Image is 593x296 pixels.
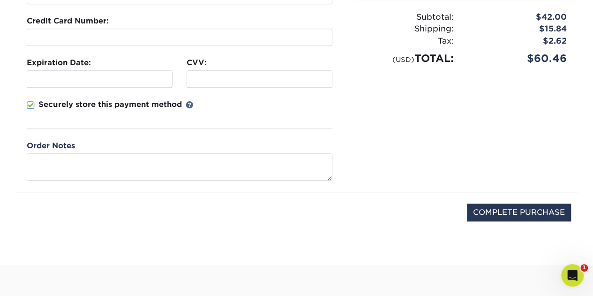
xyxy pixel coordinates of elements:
[187,57,207,68] label: CVV:
[348,11,461,23] div: Subtotal:
[348,35,461,47] div: Tax:
[31,75,168,83] iframe: Secure expiration date input frame
[191,75,328,83] iframe: Secure CVC input frame
[348,51,461,66] div: TOTAL:
[27,140,75,152] label: Order Notes
[580,264,588,272] span: 1
[461,11,574,23] div: $42.00
[392,55,414,63] small: (USD)
[348,23,461,35] div: Shipping:
[561,264,584,287] iframe: Intercom live chat
[31,33,328,42] iframe: Secure card number input frame
[27,15,109,27] label: Credit Card Number:
[461,23,574,35] div: $15.84
[27,57,91,68] label: Expiration Date:
[461,35,574,47] div: $2.62
[461,51,574,66] div: $60.46
[467,204,571,221] input: COMPLETE PURCHASE
[23,204,69,231] img: DigiCert Secured Site Seal
[38,99,182,110] p: Securely store this payment method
